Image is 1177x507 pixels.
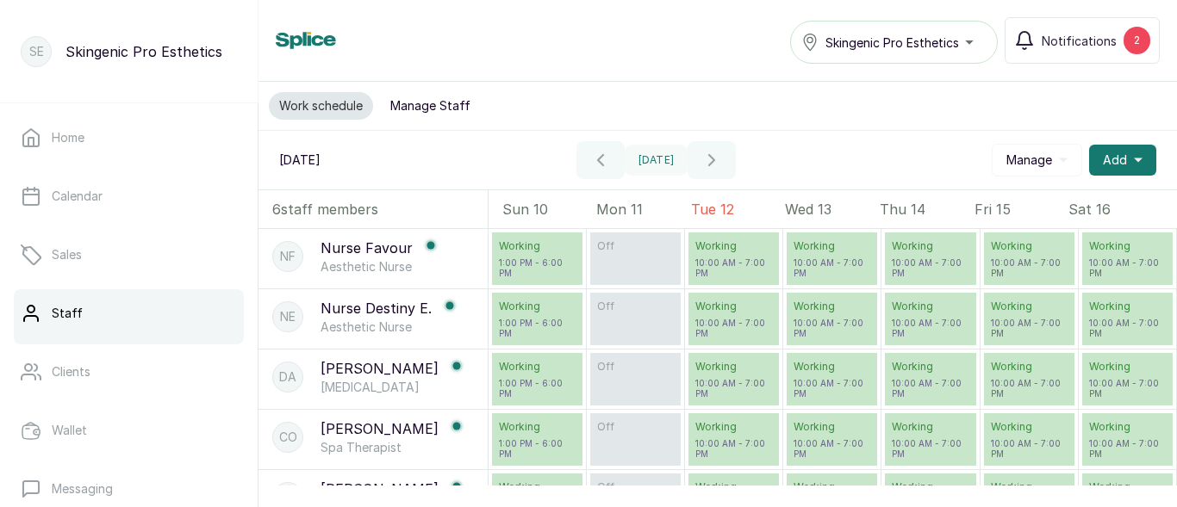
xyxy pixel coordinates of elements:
[1089,438,1166,459] p: 10:00 AM - 7:00 PM
[52,480,113,498] p: Messaging
[1089,360,1166,374] p: Working
[269,92,373,120] button: Work schedule
[794,318,870,338] p: 10:00 AM - 7:00 PM
[499,378,576,399] p: 1:00 PM - 6:00 PM
[691,199,786,219] p: Tue 12
[1089,145,1156,176] button: Add
[321,238,413,258] p: Nurse Favour
[499,438,576,459] p: 1:00 PM - 6:00 PM
[785,199,880,219] p: Wed 13
[794,420,870,434] p: Working
[29,43,44,60] p: SE
[597,480,674,494] p: off
[321,379,464,396] p: [MEDICAL_DATA]
[790,21,998,64] button: Skingenic Pro Esthetics
[597,360,674,374] p: off
[280,248,296,265] p: NF
[1103,151,1127,169] span: Add
[892,438,968,459] p: 10:00 AM - 7:00 PM
[991,257,1068,278] p: 10:00 AM - 7:00 PM
[991,378,1068,399] p: 10:00 AM - 7:00 PM
[794,360,870,374] p: Working
[992,144,1082,176] button: Manage
[695,318,772,338] p: 10:00 AM - 7:00 PM
[695,438,772,459] p: 10:00 AM - 7:00 PM
[892,239,968,253] p: Working
[1068,199,1163,219] p: Sat 16
[1089,257,1166,278] p: 10:00 AM - 7:00 PM
[321,439,464,456] p: Spa Therapist
[14,289,244,337] a: Staff
[892,420,968,434] p: Working
[991,360,1068,374] p: Working
[597,239,674,253] p: off
[1006,151,1052,169] span: Manage
[880,199,975,219] p: Thu 14
[991,480,1068,494] p: Working
[321,318,458,336] p: Aesthetic Nurse
[499,480,576,494] p: Working
[892,318,968,338] p: 10:00 AM - 7:00 PM
[279,151,321,169] p: [DATE]
[321,358,439,379] p: [PERSON_NAME]
[991,438,1068,459] p: 10:00 AM - 7:00 PM
[892,300,968,313] p: Working
[1089,480,1166,494] p: Working
[52,422,87,439] p: Wallet
[1089,318,1166,338] p: 10:00 AM - 7:00 PM
[499,360,576,374] p: Working
[52,188,103,205] p: Calendar
[1042,32,1117,50] span: Notifications
[892,480,968,494] p: Working
[892,378,968,399] p: 10:00 AM - 7:00 PM
[892,360,968,374] p: Working
[794,257,870,278] p: 10:00 AM - 7:00 PM
[1089,300,1166,313] p: Working
[14,172,244,220] a: Calendar
[1089,239,1166,253] p: Working
[892,257,968,278] p: 10:00 AM - 7:00 PM
[695,420,772,434] p: Working
[794,239,870,253] p: Working
[991,318,1068,338] p: 10:00 AM - 7:00 PM
[1089,420,1166,434] p: Working
[380,92,481,120] button: Manage Staff
[975,199,1069,219] p: Fri 15
[14,231,244,279] a: Sales
[52,129,84,146] p: Home
[499,239,576,253] p: Working
[695,300,772,313] p: Working
[695,480,772,494] p: Working
[1089,378,1166,399] p: 10:00 AM - 7:00 PM
[321,418,439,439] p: [PERSON_NAME]
[794,300,870,313] p: Working
[14,348,244,396] a: Clients
[499,300,576,313] p: Working
[52,305,83,322] p: Staff
[65,41,222,62] p: Skingenic Pro Esthetics
[499,420,576,434] p: Working
[279,429,297,446] p: CO
[825,34,959,52] span: Skingenic Pro Esthetics
[321,479,439,499] p: [PERSON_NAME]
[695,257,772,278] p: 10:00 AM - 7:00 PM
[14,114,244,162] a: Home
[794,378,870,399] p: 10:00 AM - 7:00 PM
[991,420,1068,434] p: Working
[14,406,244,454] a: Wallet
[794,438,870,459] p: 10:00 AM - 7:00 PM
[502,199,597,219] p: Sun 10
[52,246,82,263] p: Sales
[991,239,1068,253] p: Working
[1005,17,1160,64] button: Notifications2
[794,480,870,494] p: Working
[625,145,688,176] button: [DATE]
[991,300,1068,313] p: Working
[499,318,576,338] p: 1:00 PM - 6:00 PM
[1124,27,1150,54] div: 2
[499,257,576,278] p: 1:00 PM - 6:00 PM
[321,258,439,275] p: Aesthetic Nurse
[695,378,772,399] p: 10:00 AM - 7:00 PM
[272,199,378,219] p: 6 staff members
[596,199,691,219] p: Mon 11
